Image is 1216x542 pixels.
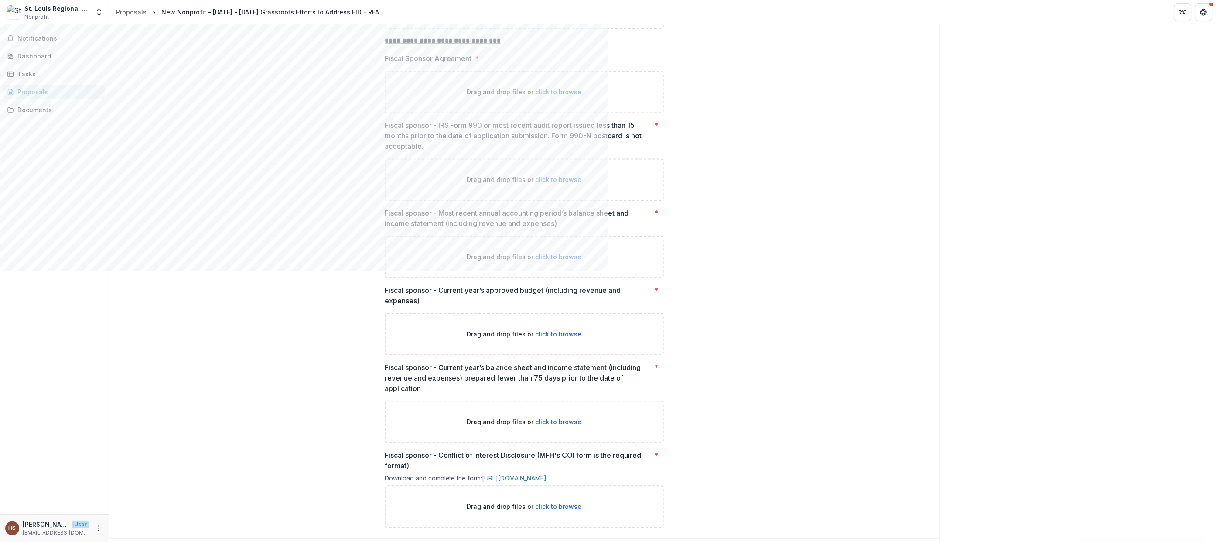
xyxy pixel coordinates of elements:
[535,419,581,426] span: click to browse
[1195,3,1213,21] button: Get Help
[17,69,98,79] div: Tasks
[467,330,581,339] p: Drag and drop files or
[17,35,102,42] span: Notifications
[535,503,581,511] span: click to browse
[23,529,89,537] p: [EMAIL_ADDRESS][DOMAIN_NAME]
[93,523,103,534] button: More
[113,6,150,18] a: Proposals
[385,285,651,306] p: Fiscal sponsor - Current year’s approved budget (including revenue and expenses)
[17,51,98,61] div: Dashboard
[3,67,105,81] a: Tasks
[482,475,547,482] a: [URL][DOMAIN_NAME]
[385,475,664,486] div: Download and complete the form:
[385,363,651,394] p: Fiscal sponsor - Current year’s balance sheet and income statement (including revenue and expense...
[3,31,105,45] button: Notifications
[467,253,581,262] p: Drag and drop files or
[3,49,105,63] a: Dashboard
[1174,3,1192,21] button: Partners
[93,3,105,21] button: Open entity switcher
[385,54,472,64] p: Fiscal Sponsor Agreement
[23,520,68,529] p: [PERSON_NAME]
[3,103,105,117] a: Documents
[535,176,581,184] span: click to browse
[17,87,98,96] div: Proposals
[72,521,89,528] p: User
[17,105,98,114] div: Documents
[467,88,581,97] p: Drag and drop files or
[7,5,21,19] img: St. Louis Regional Suicide Prevention Coalition
[467,502,581,511] p: Drag and drop files or
[535,254,581,261] span: click to browse
[535,89,581,96] span: click to browse
[385,450,651,471] p: Fiscal sponsor - Conflict of Interest Disclosure (MFH's COI form is the required format)
[116,7,147,17] div: Proposals
[24,13,49,21] span: Nonprofit
[535,331,581,338] span: click to browse
[385,120,651,152] p: Fiscal sponsor - IRS Form 990 or most recent audit report issued less than 15 months prior to the...
[385,208,651,229] p: Fiscal sponsor - Most recent annual accounting period’s balance sheet and income statement (inclu...
[161,7,379,17] div: New Nonprofit - [DATE] - [DATE] Grassroots Efforts to Address FID - RFA
[24,4,89,13] div: St. Louis Regional Suicide Prevention Coalition
[467,175,581,185] p: Drag and drop files or
[3,85,105,99] a: Proposals
[9,525,16,531] div: Hannah Schleicher
[113,6,383,18] nav: breadcrumb
[467,418,581,427] p: Drag and drop files or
